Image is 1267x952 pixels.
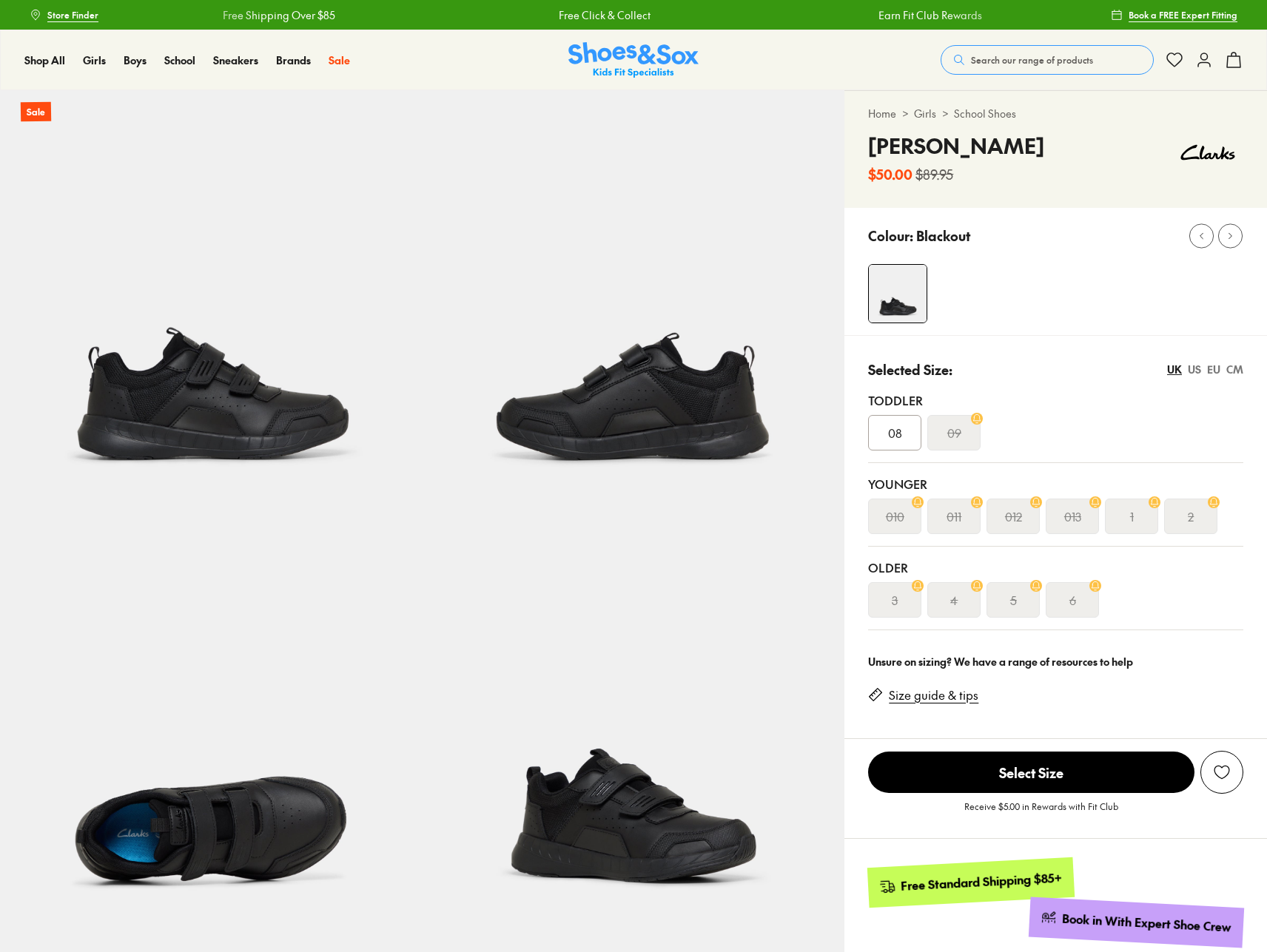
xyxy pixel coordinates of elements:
[868,752,1194,793] span: Select Size
[867,857,1075,908] a: Free Standard Shipping $85+
[954,106,1016,121] a: School Shoes
[1111,1,1237,28] a: Book a FREE Expert Fitting
[124,53,147,68] a: Boys
[1129,8,1237,21] span: Book a FREE Expert Fitting
[329,53,350,68] a: Sale
[971,53,1093,67] span: Search our range of products
[886,507,904,525] s: 010
[423,90,845,513] img: Henrik
[164,53,195,67] span: School
[941,45,1154,75] button: Search our range of products
[1010,591,1017,609] s: 5
[964,800,1118,826] p: Receive $5.00 in Rewards with Fit Club
[916,226,970,246] p: Blackout
[915,164,953,184] s: $89.95
[1188,362,1201,377] div: US
[1130,507,1134,525] s: 1
[21,102,51,122] p: Sale
[950,591,958,609] s: 4
[124,53,147,67] span: Boys
[892,591,898,609] s: 3
[878,7,982,23] a: Earn Fit Club Rewards
[947,424,961,442] s: 09
[1005,507,1022,525] s: 012
[868,164,913,184] b: $50.00
[223,7,335,23] a: Free Shipping Over $85
[868,226,913,246] p: Colour:
[30,1,98,28] a: Store Finder
[1200,751,1243,794] button: Add to Wishlist
[47,8,98,21] span: Store Finder
[164,53,195,68] a: School
[1064,507,1081,525] s: 013
[888,424,902,442] span: 08
[868,475,1243,493] div: Younger
[83,53,106,68] a: Girls
[276,53,311,67] span: Brands
[423,513,845,935] img: Henrik
[276,53,311,68] a: Brands
[869,265,927,323] img: Henrik
[1207,362,1220,377] div: EU
[1167,362,1182,377] div: UK
[868,654,1243,669] div: Unsure on sizing? We have a range of resources to help
[889,687,978,703] a: Size guide & tips
[568,42,699,78] img: SNS_Logo_Responsive.svg
[868,106,1243,121] div: > >
[1029,897,1244,948] a: Book in With Expert Shoe Crew
[868,751,1194,794] button: Select Size
[1172,130,1243,175] img: Vendor logo
[947,507,961,525] s: 011
[24,53,65,68] a: Shop All
[1069,591,1076,609] s: 6
[868,391,1243,409] div: Toddler
[568,42,699,78] a: Shoes & Sox
[1226,362,1243,377] div: CM
[24,53,65,67] span: Shop All
[901,870,1063,894] div: Free Standard Shipping $85+
[868,359,952,379] p: Selected Size:
[213,53,258,68] a: Sneakers
[83,53,106,67] span: Girls
[868,558,1243,576] div: Older
[1188,507,1194,525] s: 2
[868,106,896,121] a: Home
[1062,911,1232,936] div: Book in With Expert Shoe Crew
[868,130,1044,161] h4: [PERSON_NAME]
[914,106,936,121] a: Girls
[213,53,258,67] span: Sneakers
[329,53,350,67] span: Sale
[559,7,651,23] a: Free Click & Collect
